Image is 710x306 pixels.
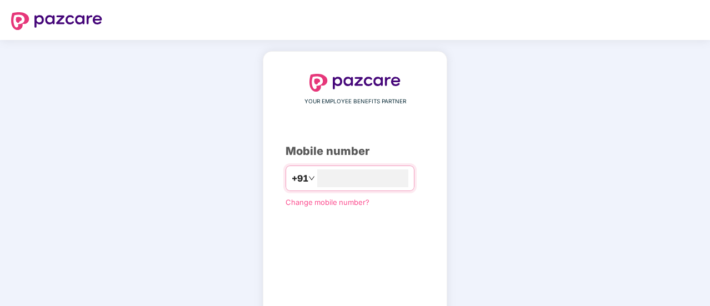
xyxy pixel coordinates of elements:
[309,74,401,92] img: logo
[304,97,406,106] span: YOUR EMPLOYEE BENEFITS PARTNER
[292,172,308,185] span: +91
[11,12,102,30] img: logo
[286,198,369,207] a: Change mobile number?
[286,143,424,160] div: Mobile number
[308,175,315,182] span: down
